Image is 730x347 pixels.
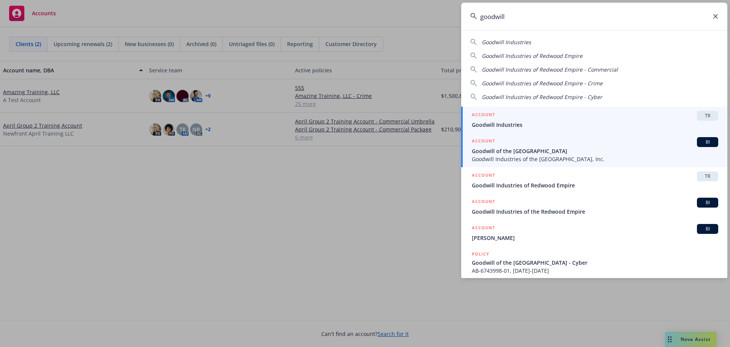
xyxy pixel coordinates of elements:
h5: ACCOUNT [472,171,495,181]
span: Goodwill of the [GEOGRAPHIC_DATA] [472,147,718,155]
h5: ACCOUNT [472,137,495,146]
h5: POLICY [472,250,489,258]
a: ACCOUNTBI[PERSON_NAME] [461,220,727,246]
a: ACCOUNTTRGoodwill Industries [461,107,727,133]
span: Goodwill Industries of the [GEOGRAPHIC_DATA], Inc. [472,155,718,163]
span: Goodwill Industries of Redwood Empire [472,181,718,189]
a: ACCOUNTBIGoodwill of the [GEOGRAPHIC_DATA]Goodwill Industries of the [GEOGRAPHIC_DATA], Inc. [461,133,727,167]
span: TR [700,112,715,119]
span: TR [700,173,715,180]
span: Goodwill Industries [472,121,718,129]
a: ACCOUNTBIGoodwill Industries of the Redwood Empire [461,193,727,220]
h5: ACCOUNT [472,198,495,207]
span: Goodwill Industries of Redwood Empire [482,52,582,59]
span: BI [700,225,715,232]
span: BI [700,199,715,206]
span: Goodwill Industries of Redwood Empire - Crime [482,80,603,87]
span: BI [700,139,715,146]
span: AB-6743998-01, [DATE]-[DATE] [472,267,718,275]
a: ACCOUNTTRGoodwill Industries of Redwood Empire [461,167,727,193]
span: Goodwill of the [GEOGRAPHIC_DATA] - Cyber [472,259,718,267]
span: Goodwill Industries [482,38,531,46]
a: POLICYGoodwill of the [GEOGRAPHIC_DATA] - CyberAB-6743998-01, [DATE]-[DATE] [461,246,727,279]
input: Search... [461,3,727,30]
h5: ACCOUNT [472,111,495,120]
span: Goodwill Industries of the Redwood Empire [472,208,718,216]
h5: ACCOUNT [472,224,495,233]
span: [PERSON_NAME] [472,234,718,242]
span: Goodwill Industries of Redwood Empire - Commercial [482,66,618,73]
span: Goodwill Industries of Redwood Empire - Cyber [482,93,602,101]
